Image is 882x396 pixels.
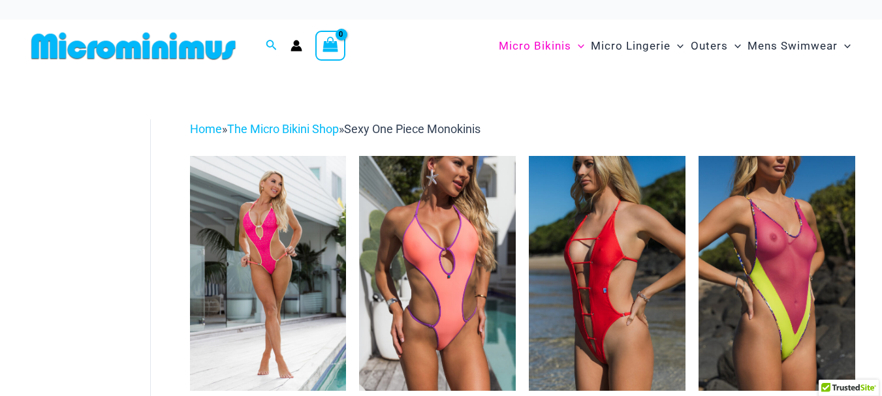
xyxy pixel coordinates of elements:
[529,156,685,391] img: Link Tangello 8650 One Piece Monokini 11
[728,29,741,63] span: Menu Toggle
[838,29,851,63] span: Menu Toggle
[190,122,222,136] a: Home
[190,156,347,391] a: Bubble Mesh Highlight Pink 819 One Piece 01Bubble Mesh Highlight Pink 819 One Piece 03Bubble Mesh...
[190,156,347,391] img: Bubble Mesh Highlight Pink 819 One Piece 01
[571,29,584,63] span: Menu Toggle
[33,109,150,370] iframe: TrustedSite Certified
[529,156,685,391] a: Link Tangello 8650 One Piece Monokini 11Link Tangello 8650 One Piece Monokini 12Link Tangello 865...
[227,122,339,136] a: The Micro Bikini Shop
[359,156,516,391] a: Wild Card Neon Bliss 819 One Piece 04Wild Card Neon Bliss 819 One Piece 05Wild Card Neon Bliss 81...
[591,29,670,63] span: Micro Lingerie
[499,29,571,63] span: Micro Bikinis
[344,122,480,136] span: Sexy One Piece Monokinis
[494,24,856,68] nav: Site Navigation
[699,156,855,391] img: Coastal Bliss Leopard Sunset 827 One Piece Monokini 06
[744,26,854,66] a: Mens SwimwearMenu ToggleMenu Toggle
[26,31,241,61] img: MM SHOP LOGO FLAT
[496,26,588,66] a: Micro BikinisMenu ToggleMenu Toggle
[670,29,684,63] span: Menu Toggle
[588,26,687,66] a: Micro LingerieMenu ToggleMenu Toggle
[315,31,345,61] a: View Shopping Cart, empty
[748,29,838,63] span: Mens Swimwear
[190,122,480,136] span: » »
[687,26,744,66] a: OutersMenu ToggleMenu Toggle
[699,156,855,391] a: Coastal Bliss Leopard Sunset 827 One Piece Monokini 06Coastal Bliss Leopard Sunset 827 One Piece ...
[691,29,728,63] span: Outers
[266,38,277,54] a: Search icon link
[291,40,302,52] a: Account icon link
[359,156,516,391] img: Wild Card Neon Bliss 819 One Piece 04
